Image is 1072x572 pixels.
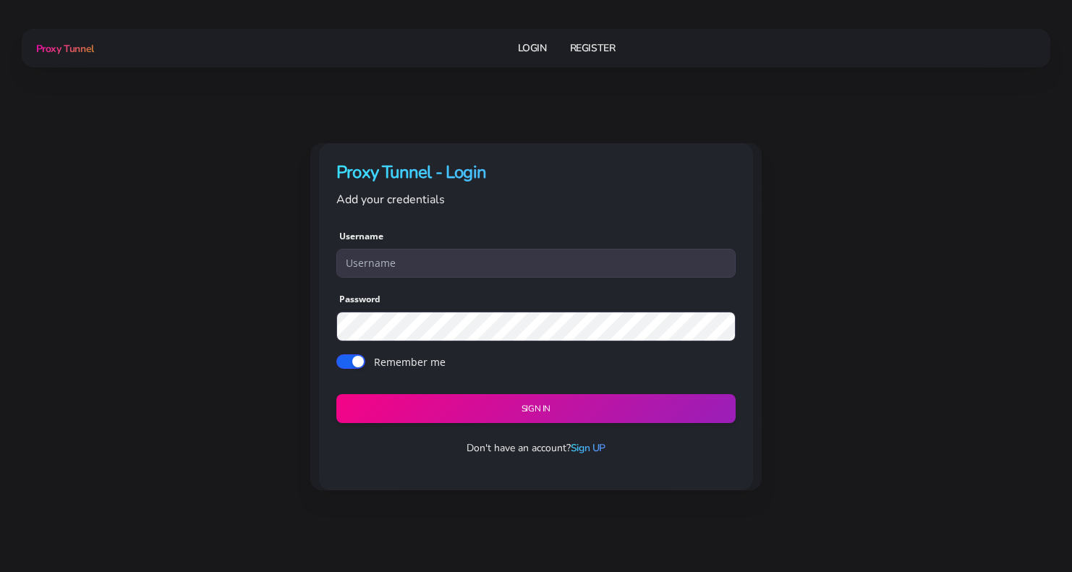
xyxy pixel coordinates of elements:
[325,440,747,456] p: Don't have an account?
[339,293,380,306] label: Password
[36,42,94,56] span: Proxy Tunnel
[339,230,383,243] label: Username
[33,37,94,60] a: Proxy Tunnel
[989,489,1054,554] iframe: Webchat Widget
[374,354,446,370] label: Remember me
[336,249,736,278] input: Username
[518,35,547,61] a: Login
[336,394,736,424] button: Sign in
[336,190,736,209] p: Add your credentials
[571,441,605,455] a: Sign UP
[336,161,736,184] h4: Proxy Tunnel - Login
[570,35,616,61] a: Register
